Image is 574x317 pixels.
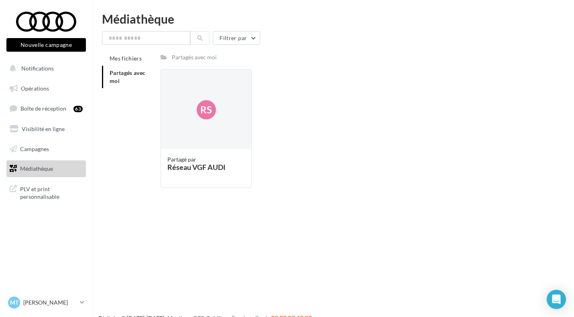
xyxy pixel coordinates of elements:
a: Campagnes [5,141,88,157]
span: Visibilité en ligne [22,125,65,132]
span: Rs [200,103,212,117]
span: Partagés avec moi [110,69,146,84]
span: Opérations [21,85,49,92]
a: MT [PERSON_NAME] [6,295,86,310]
div: Réseau VGF AUDI [167,164,245,171]
button: Notifications [5,60,84,77]
span: PLV et print personnalisable [20,184,83,201]
span: MT [10,299,18,307]
a: PLV et print personnalisable [5,180,88,204]
button: Filtrer par [213,31,260,45]
button: Nouvelle campagne [6,38,86,52]
span: Notifications [21,65,54,72]
span: Boîte de réception [20,105,66,112]
span: Mes fichiers [110,55,142,62]
div: Open Intercom Messenger [547,290,566,309]
div: 63 [73,106,83,112]
a: Boîte de réception63 [5,100,88,117]
div: Médiathèque [102,13,564,25]
span: Médiathèque [20,165,53,172]
span: Campagnes [20,145,49,152]
a: Médiathèque [5,160,88,177]
p: [PERSON_NAME] [23,299,77,307]
div: Partagés avec moi [172,53,217,61]
div: Partagé par [167,155,245,164]
a: Visibilité en ligne [5,121,88,137]
a: Opérations [5,80,88,97]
